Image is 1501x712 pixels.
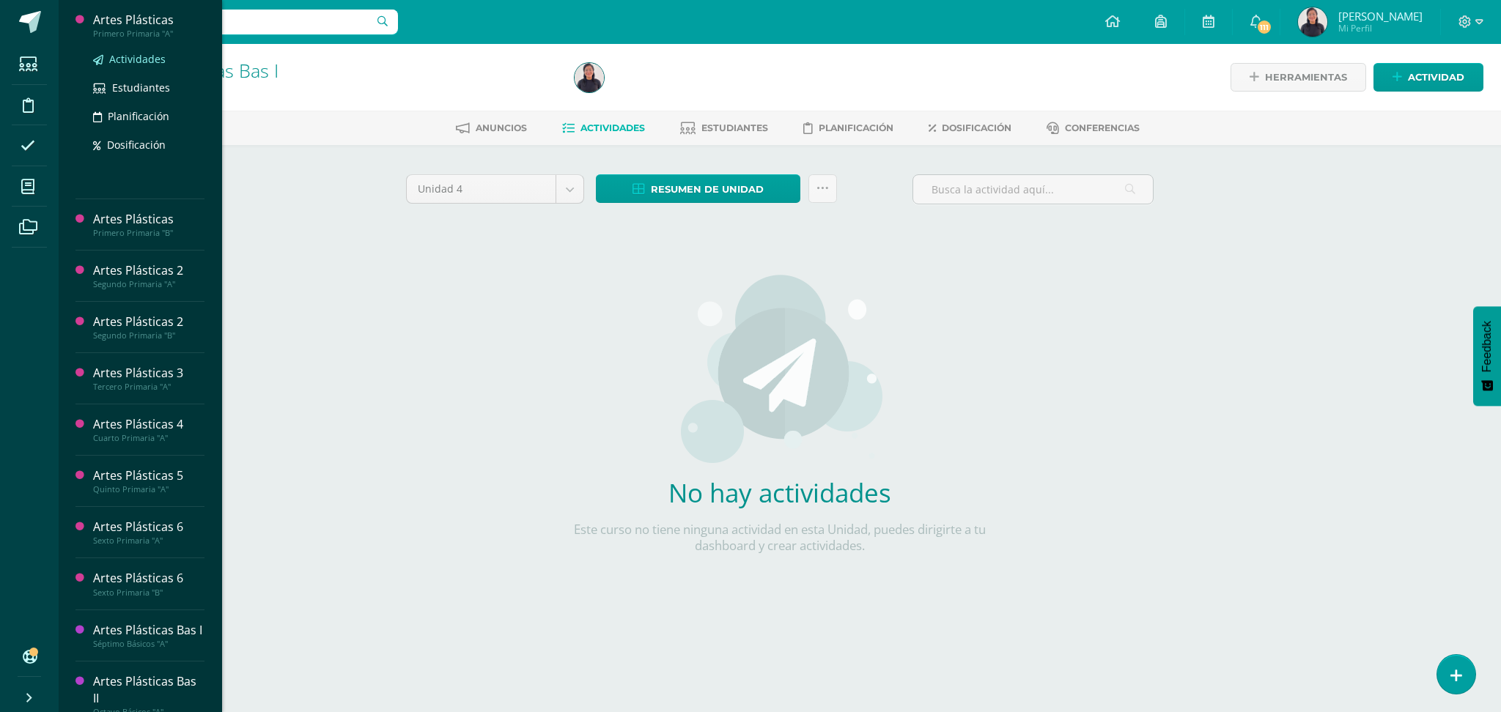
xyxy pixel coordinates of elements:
div: Sexto Primaria "B" [93,587,204,598]
div: Segundo Primaria "A" [93,279,204,289]
div: Primero Primaria "A" [93,29,204,39]
a: Dosificación [929,116,1011,140]
div: Artes Plásticas 6 [93,519,204,535]
a: Artes Plásticas 2Segundo Primaria "B" [93,314,204,341]
div: Séptimo Básicos 'A' [114,81,557,94]
span: Feedback [1480,321,1494,372]
span: 111 [1256,19,1272,35]
div: Sexto Primaria "A" [93,535,204,546]
span: Dosificación [942,122,1011,133]
span: Planificación [108,109,169,123]
a: Planificación [93,108,204,125]
span: Herramientas [1265,64,1347,91]
div: Artes Plásticas 4 [93,416,204,433]
div: Tercero Primaria "A" [93,382,204,392]
div: Primero Primaria "B" [93,228,204,238]
a: Resumen de unidad [596,174,800,203]
span: Anuncios [476,122,527,133]
div: Artes Plásticas [93,211,204,228]
img: 67078d01e56025b9630a76423ab6604b.png [575,63,604,92]
span: Estudiantes [701,122,768,133]
span: Estudiantes [112,81,170,94]
span: [PERSON_NAME] [1338,9,1423,23]
a: Artes PlásticasPrimero Primaria "B" [93,211,204,238]
a: Artes Plásticas 4Cuarto Primaria "A" [93,416,204,443]
input: Busca la actividad aquí... [913,175,1153,204]
div: Segundo Primaria "B" [93,330,204,341]
a: Planificación [803,116,893,140]
h2: No hay actividades [564,475,996,510]
div: Artes Plásticas 3 [93,365,204,382]
div: Séptimo Básicos "A" [93,639,204,649]
span: Unidad 4 [418,175,545,203]
a: Conferencias [1047,116,1140,140]
div: Artes Plásticas Bas II [93,673,204,707]
a: Artes Plásticas 2Segundo Primaria "A" [93,262,204,289]
span: Mi Perfil [1338,22,1423,34]
span: Dosificación [107,138,166,152]
div: Artes Plásticas 2 [93,314,204,330]
a: Artes Plásticas 6Sexto Primaria "B" [93,570,204,597]
a: Artes PlásticasPrimero Primaria "A" [93,12,204,39]
h1: Artes Plásticas Bas I [114,60,557,81]
span: Actividad [1408,64,1464,91]
a: Artes Plásticas 3Tercero Primaria "A" [93,365,204,392]
span: Resumen de unidad [651,176,764,203]
a: Unidad 4 [407,175,583,203]
div: Artes Plásticas 2 [93,262,204,279]
a: Anuncios [456,116,527,140]
div: Artes Plásticas [93,12,204,29]
input: Busca un usuario... [68,10,398,34]
button: Feedback - Mostrar encuesta [1473,306,1501,406]
span: Actividades [109,52,166,66]
div: Artes Plásticas 5 [93,467,204,484]
a: Dosificación [93,136,204,153]
a: Artes Plásticas Bas ISéptimo Básicos "A" [93,622,204,649]
a: Actividad [1373,63,1483,92]
a: Estudiantes [680,116,768,140]
span: Planificación [819,122,893,133]
a: Artes Plásticas 6Sexto Primaria "A" [93,519,204,546]
a: Actividades [93,51,204,67]
span: Conferencias [1065,122,1140,133]
div: Artes Plásticas 6 [93,570,204,587]
a: Estudiantes [93,79,204,96]
div: Cuarto Primaria "A" [93,433,204,443]
span: Actividades [580,122,645,133]
div: Quinto Primaria "A" [93,484,204,494]
a: Actividades [562,116,645,140]
a: Artes Plásticas 5Quinto Primaria "A" [93,467,204,494]
p: Este curso no tiene ninguna actividad en esta Unidad, puedes dirigirte a tu dashboard y crear act... [564,522,996,554]
a: Herramientas [1231,63,1366,92]
img: activities.png [676,273,884,464]
div: Artes Plásticas Bas I [93,622,204,639]
img: 67078d01e56025b9630a76423ab6604b.png [1298,7,1327,37]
